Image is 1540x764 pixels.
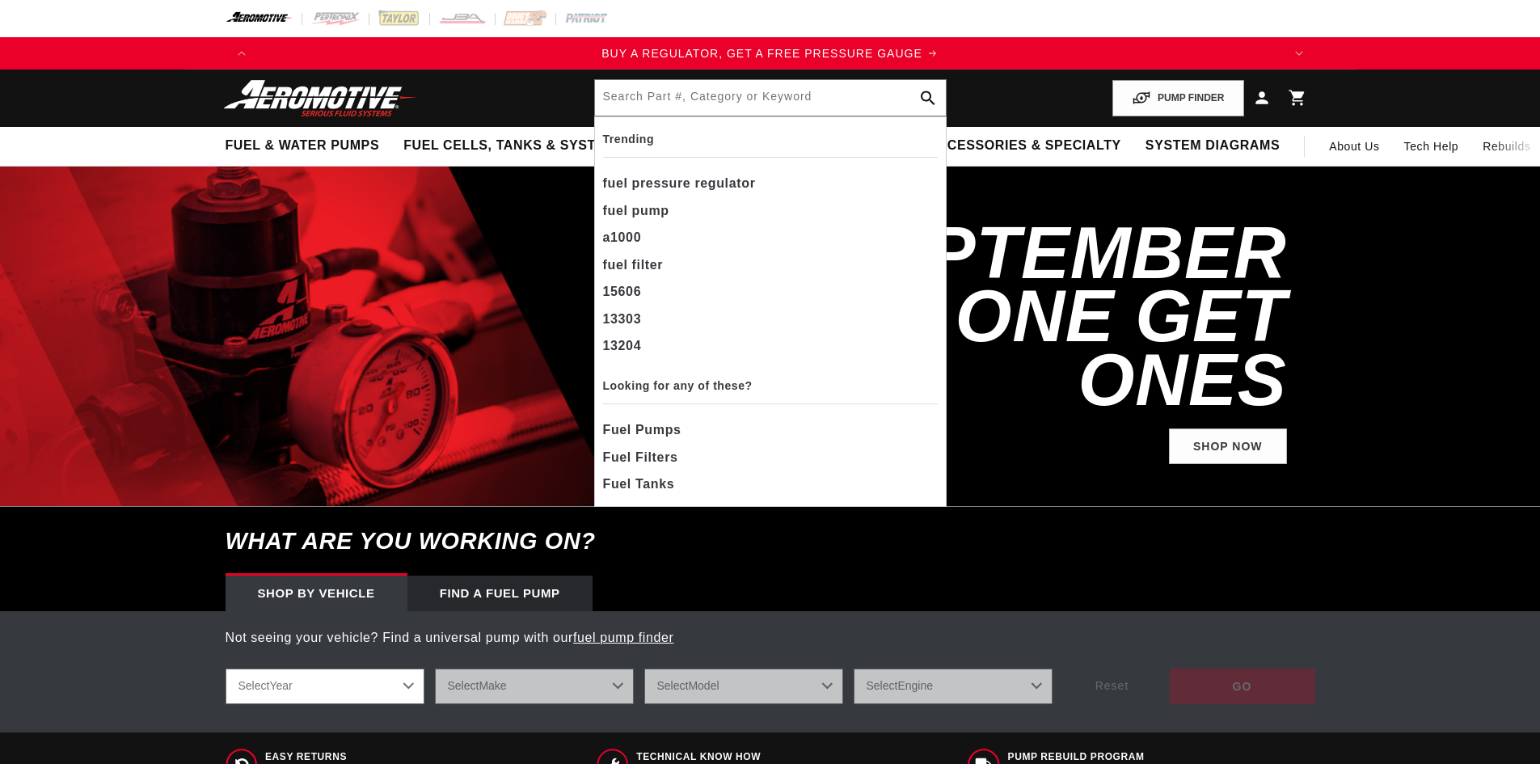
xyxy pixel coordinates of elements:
[226,669,424,704] select: Year
[258,44,1283,62] a: BUY A REGULATOR, GET A FREE PRESSURE GAUGE
[644,669,843,704] select: Model
[1483,137,1530,155] span: Rebuilds
[407,576,593,611] div: Find a Fuel Pump
[603,419,681,441] span: Fuel Pumps
[185,507,1356,576] h6: What are you working on?
[258,44,1283,62] div: Announcement
[603,224,938,251] div: a1000
[916,127,1133,165] summary: Accessories & Specialty
[1146,137,1280,154] span: System Diagrams
[1133,127,1292,165] summary: System Diagrams
[1169,428,1287,465] a: Shop Now
[603,251,938,279] div: fuel filter
[403,137,625,154] span: Fuel Cells, Tanks & Systems
[603,306,938,333] div: 13303
[603,278,938,306] div: 15606
[226,137,380,154] span: Fuel & Water Pumps
[603,133,655,146] b: Trending
[854,669,1053,704] select: Engine
[1404,137,1459,155] span: Tech Help
[213,127,392,165] summary: Fuel & Water Pumps
[265,750,431,764] span: Easy Returns
[910,80,946,116] button: search button
[219,79,421,117] img: Aeromotive
[226,37,258,70] button: Translation missing: en.sections.announcements.previous_announcement
[226,576,407,611] div: Shop by vehicle
[603,473,675,496] span: Fuel Tanks
[928,137,1121,154] span: Accessories & Specialty
[596,222,1287,412] h2: SHOP SEPTEMBER BUY ONE GET ONES
[226,627,1315,648] p: Not seeing your vehicle? Find a universal pump with our
[1008,750,1303,764] span: Pump Rebuild program
[603,379,753,392] b: Looking for any of these?
[1112,80,1243,116] button: PUMP FINDER
[391,127,637,165] summary: Fuel Cells, Tanks & Systems
[1329,140,1379,153] span: About Us
[603,446,678,469] span: Fuel Filters
[636,750,874,764] span: Technical Know How
[258,44,1283,62] div: 1 of 4
[595,80,946,116] input: Search by Part Number, Category or Keyword
[601,47,922,60] span: BUY A REGULATOR, GET A FREE PRESSURE GAUGE
[1392,127,1471,166] summary: Tech Help
[603,332,938,360] div: 13204
[1317,127,1391,166] a: About Us
[435,669,634,704] select: Make
[603,170,938,197] div: fuel pressure regulator
[1283,37,1315,70] button: Translation missing: en.sections.announcements.next_announcement
[573,631,673,644] a: fuel pump finder
[603,197,938,225] div: fuel pump
[185,37,1356,70] slideshow-component: Translation missing: en.sections.announcements.announcement_bar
